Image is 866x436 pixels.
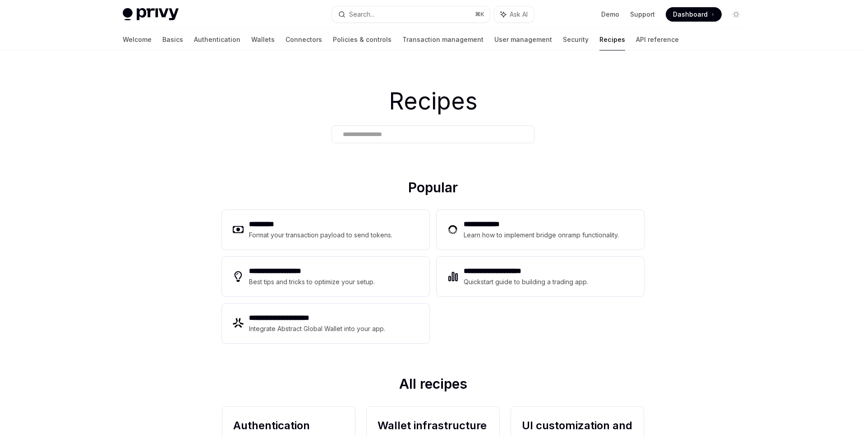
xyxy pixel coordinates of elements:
[249,230,393,241] div: Format your transaction payload to send tokens.
[162,29,183,50] a: Basics
[510,10,528,19] span: Ask AI
[402,29,484,50] a: Transaction management
[222,376,644,395] h2: All recipes
[437,210,644,250] a: **** **** ***Learn how to implement bridge onramp functionality.
[349,9,374,20] div: Search...
[563,29,589,50] a: Security
[475,11,484,18] span: ⌘ K
[599,29,625,50] a: Recipes
[464,230,622,241] div: Learn how to implement bridge onramp functionality.
[222,210,429,250] a: **** ****Format your transaction payload to send tokens.
[332,6,490,23] button: Search...⌘K
[666,7,722,22] a: Dashboard
[630,10,655,19] a: Support
[636,29,679,50] a: API reference
[673,10,708,19] span: Dashboard
[251,29,275,50] a: Wallets
[194,29,240,50] a: Authentication
[601,10,619,19] a: Demo
[123,8,179,21] img: light logo
[286,29,322,50] a: Connectors
[249,277,376,287] div: Best tips and tricks to optimize your setup.
[494,6,534,23] button: Ask AI
[222,179,644,199] h2: Popular
[249,323,386,334] div: Integrate Abstract Global Wallet into your app.
[123,29,152,50] a: Welcome
[333,29,392,50] a: Policies & controls
[494,29,552,50] a: User management
[464,277,589,287] div: Quickstart guide to building a trading app.
[729,7,743,22] button: Toggle dark mode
